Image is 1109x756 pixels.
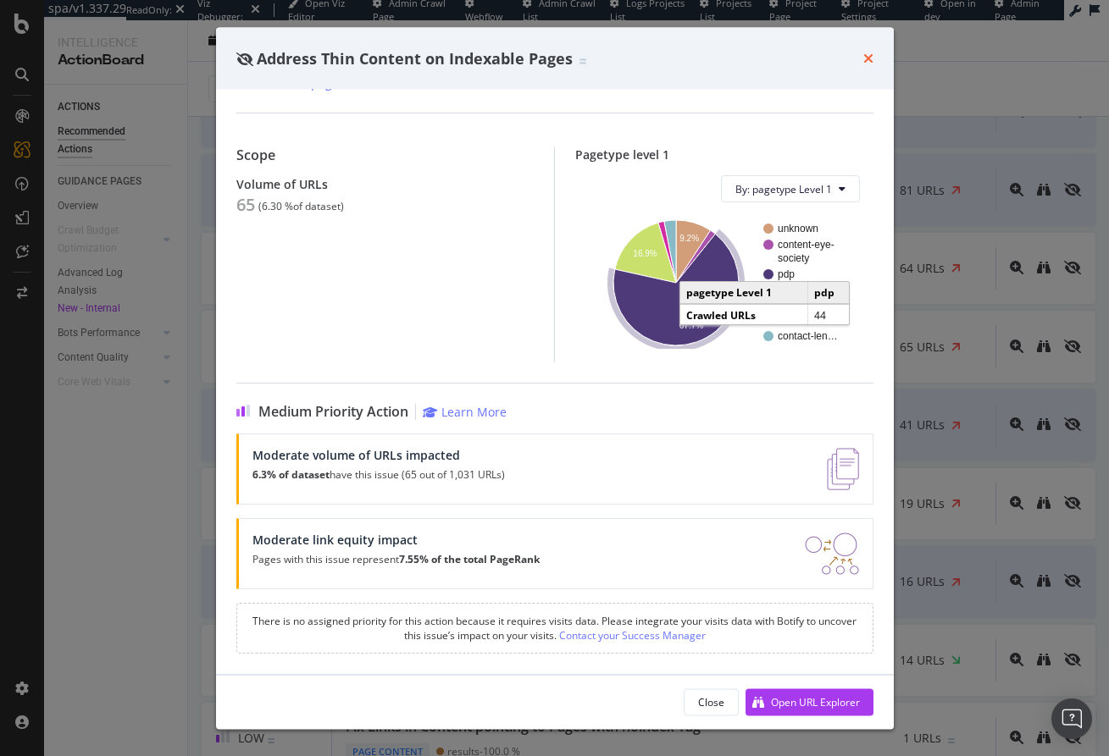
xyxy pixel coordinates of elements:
text: contact-len… [778,331,838,343]
div: Open Intercom Messenger [1051,698,1092,739]
span: Address Thin Content on Indexable Pages [257,47,573,68]
div: Learn More [441,405,507,421]
text: 9.2% [679,234,699,243]
button: Open URL Explorer [746,688,873,715]
div: Scope [236,148,535,164]
a: Contact your Success Manager [557,629,706,643]
div: Close [698,694,724,709]
div: There is no assigned priority for this action because it requires visits data. Please integrate y... [236,604,873,654]
button: Close [684,688,739,715]
text: pdp [778,269,795,281]
text: 67.7% [679,322,703,331]
text: 16.9% [633,250,657,259]
div: Open URL Explorer [771,694,860,709]
a: Learn More [423,405,507,421]
text: welcome [777,285,818,297]
div: eye-slash [236,52,253,65]
div: 65 [236,196,255,216]
div: modal [216,27,894,729]
img: Equal [579,58,586,63]
img: e5DMFwAAAABJRU5ErkJggg== [827,449,858,491]
div: times [863,47,873,69]
div: ( 6.30 % of dataset ) [258,201,344,213]
span: Medium Priority Action [258,405,408,421]
div: Moderate volume of URLs impacted [252,449,505,463]
text: society [778,253,809,265]
text: search [778,315,808,327]
text: content-eye- [778,240,835,251]
div: Pagetype level 1 [575,148,873,163]
p: Pages with this issue represent [252,555,540,566]
text: unknown [778,223,818,235]
span: By: pagetype Level 1 [735,182,832,196]
div: Moderate link equity impact [252,533,540,548]
svg: A chart. [589,217,853,350]
p: have this issue (65 out of 1,031 URLs) [252,470,505,482]
img: DDxVyA23.png [805,533,858,576]
button: By: pagetype Level 1 [721,176,860,203]
div: Volume of URLs [236,178,535,192]
text: eye-doctor- [778,301,829,313]
strong: 6.3% of dataset [252,468,330,483]
strong: 7.55% of the total PageRank [399,553,540,567]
